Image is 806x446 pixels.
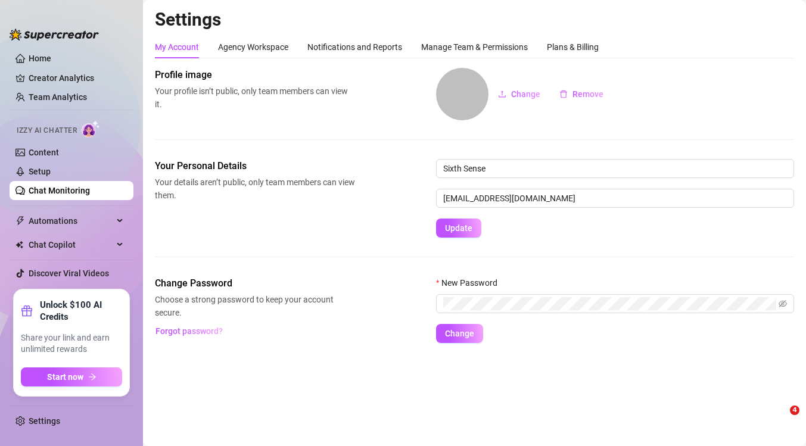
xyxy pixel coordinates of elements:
[436,276,505,289] label: New Password
[436,159,794,178] input: Enter name
[779,300,787,308] span: eye-invisible
[559,90,568,98] span: delete
[155,276,355,291] span: Change Password
[155,159,355,173] span: Your Personal Details
[443,297,776,310] input: New Password
[155,176,355,202] span: Your details aren’t public, only team members can view them.
[155,326,223,336] span: Forgot password?
[436,219,481,238] button: Update
[790,406,799,415] span: 4
[10,29,99,40] img: logo-BBDzfeDw.svg
[29,186,90,195] a: Chat Monitoring
[155,85,355,111] span: Your profile isn’t public, only team members can view it.
[765,406,794,434] iframe: Intercom live chat
[40,299,122,323] strong: Unlock $100 AI Credits
[511,89,540,99] span: Change
[155,293,355,319] span: Choose a strong password to keep your account secure.
[218,40,288,54] div: Agency Workspace
[436,324,483,343] button: Change
[88,373,97,381] span: arrow-right
[29,92,87,102] a: Team Analytics
[17,125,77,136] span: Izzy AI Chatter
[550,85,613,104] button: Remove
[572,89,603,99] span: Remove
[488,85,550,104] button: Change
[155,40,199,54] div: My Account
[47,372,83,382] span: Start now
[29,54,51,63] a: Home
[29,68,124,88] a: Creator Analytics
[547,40,599,54] div: Plans & Billing
[15,241,23,249] img: Chat Copilot
[15,216,25,226] span: thunderbolt
[21,367,122,386] button: Start nowarrow-right
[445,329,474,338] span: Change
[21,305,33,317] span: gift
[307,40,402,54] div: Notifications and Reports
[155,8,794,31] h2: Settings
[29,211,113,230] span: Automations
[155,68,355,82] span: Profile image
[155,322,223,341] button: Forgot password?
[436,189,794,208] input: Enter new email
[498,90,506,98] span: upload
[82,120,100,138] img: AI Chatter
[421,40,528,54] div: Manage Team & Permissions
[21,332,122,355] span: Share your link and earn unlimited rewards
[29,416,60,426] a: Settings
[29,148,59,157] a: Content
[29,167,51,176] a: Setup
[29,269,109,278] a: Discover Viral Videos
[445,223,472,233] span: Update
[29,235,113,254] span: Chat Copilot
